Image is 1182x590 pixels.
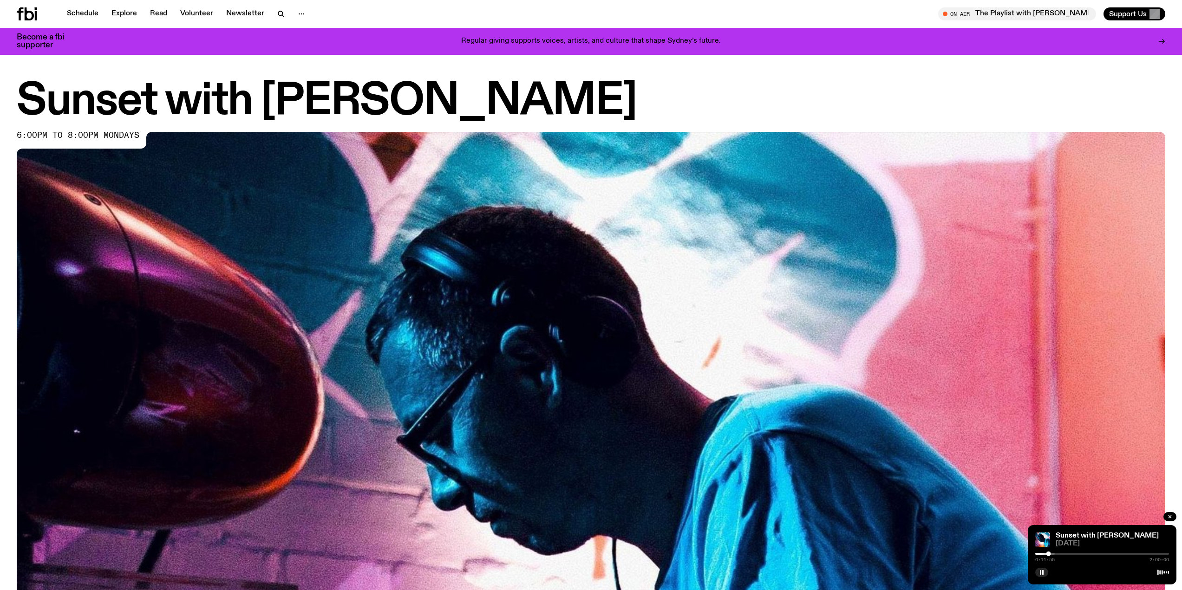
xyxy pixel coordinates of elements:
a: Volunteer [175,7,219,20]
h3: Become a fbi supporter [17,33,76,49]
span: 6:00pm to 8:00pm mondays [17,132,139,139]
button: Support Us [1104,7,1165,20]
a: Read [144,7,173,20]
span: 0:11:55 [1035,558,1055,562]
a: Sunset with [PERSON_NAME] [1056,532,1159,539]
h1: Sunset with [PERSON_NAME] [17,81,1165,123]
span: [DATE] [1056,540,1169,547]
p: Regular giving supports voices, artists, and culture that shape Sydney’s future. [461,37,721,45]
button: On AirThe Playlist with [PERSON_NAME], [PERSON_NAME], [PERSON_NAME], and Raf [938,7,1096,20]
span: Support Us [1109,10,1147,18]
img: Simon Caldwell stands side on, looking downwards. He has headphones on. Behind him is a brightly ... [1035,532,1050,547]
a: Newsletter [221,7,270,20]
a: Explore [106,7,143,20]
span: 2:00:00 [1149,558,1169,562]
a: Schedule [61,7,104,20]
